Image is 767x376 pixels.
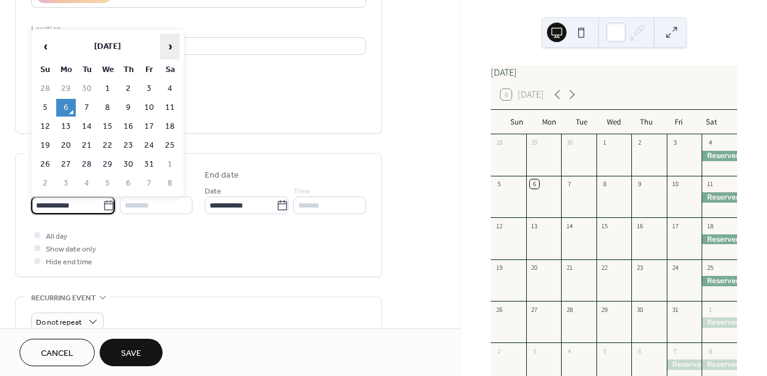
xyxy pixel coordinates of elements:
div: 30 [635,305,644,314]
td: 29 [98,156,117,173]
div: 9 [635,179,644,189]
div: Reserved [702,234,737,245]
span: Recurring event [31,292,96,305]
div: 25 [705,263,714,272]
div: Reserved [702,276,737,286]
th: We [98,61,117,79]
div: 11 [705,179,714,189]
td: 21 [77,137,97,154]
div: Thu [630,110,662,134]
td: 4 [77,175,97,192]
div: Reserved [702,360,737,370]
th: Mo [56,61,76,79]
div: 6 [635,346,644,355]
div: 7 [565,179,574,189]
div: 8 [600,179,609,189]
div: Mon [533,110,565,134]
div: 19 [494,263,504,272]
td: 29 [56,80,76,98]
td: 1 [98,80,117,98]
td: 26 [35,156,55,173]
div: 22 [600,263,609,272]
span: Cancel [41,347,73,360]
td: 2 [35,175,55,192]
div: 4 [565,346,574,355]
td: 11 [160,99,180,117]
div: [DATE] [491,65,737,80]
td: 4 [160,80,180,98]
div: Reserved [667,360,702,370]
td: 31 [139,156,159,173]
td: 28 [35,80,55,98]
div: 16 [635,221,644,230]
button: Save [100,339,163,366]
span: All day [46,230,67,243]
div: Reserved [702,317,737,328]
td: 6 [119,175,138,192]
div: 14 [565,221,574,230]
div: 5 [494,179,504,189]
div: 13 [530,221,539,230]
td: 22 [98,137,117,154]
div: 30 [565,138,574,147]
td: 19 [35,137,55,154]
td: 8 [160,175,180,192]
div: 18 [705,221,714,230]
td: 30 [119,156,138,173]
td: 8 [98,99,117,117]
td: 1 [160,156,180,173]
div: End date [205,169,239,182]
td: 18 [160,118,180,136]
td: 2 [119,80,138,98]
td: 17 [139,118,159,136]
div: Reserved [702,192,737,203]
td: 5 [35,99,55,117]
div: 23 [635,263,644,272]
div: 1 [705,305,714,314]
th: Su [35,61,55,79]
td: 3 [56,175,76,192]
th: Tu [77,61,97,79]
th: Fr [139,61,159,79]
td: 6 [56,99,76,117]
span: ‹ [36,34,54,59]
div: 31 [670,305,680,314]
div: Sat [695,110,727,134]
div: 3 [670,138,680,147]
span: Time [293,185,310,198]
div: 28 [565,305,574,314]
span: Time [120,185,137,198]
td: 5 [98,175,117,192]
div: 7 [670,346,680,355]
div: 15 [600,221,609,230]
span: › [161,34,179,59]
td: 10 [139,99,159,117]
td: 15 [98,118,117,136]
div: 12 [494,221,504,230]
div: 28 [494,138,504,147]
button: Cancel [20,339,95,366]
div: 17 [670,221,680,230]
span: Show date only [46,243,96,256]
div: 5 [600,346,609,355]
div: 2 [494,346,504,355]
div: 4 [705,138,714,147]
td: 7 [77,99,97,117]
span: Save [121,347,141,360]
td: 16 [119,118,138,136]
td: 13 [56,118,76,136]
div: 29 [530,138,539,147]
div: 8 [705,346,714,355]
div: Sun [501,110,533,134]
td: 7 [139,175,159,192]
div: 1 [600,138,609,147]
div: 10 [670,179,680,189]
td: 14 [77,118,97,136]
div: Reserved [702,151,737,161]
div: Location [31,23,364,35]
div: 26 [494,305,504,314]
div: 6 [530,179,539,189]
td: 3 [139,80,159,98]
th: Th [119,61,138,79]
